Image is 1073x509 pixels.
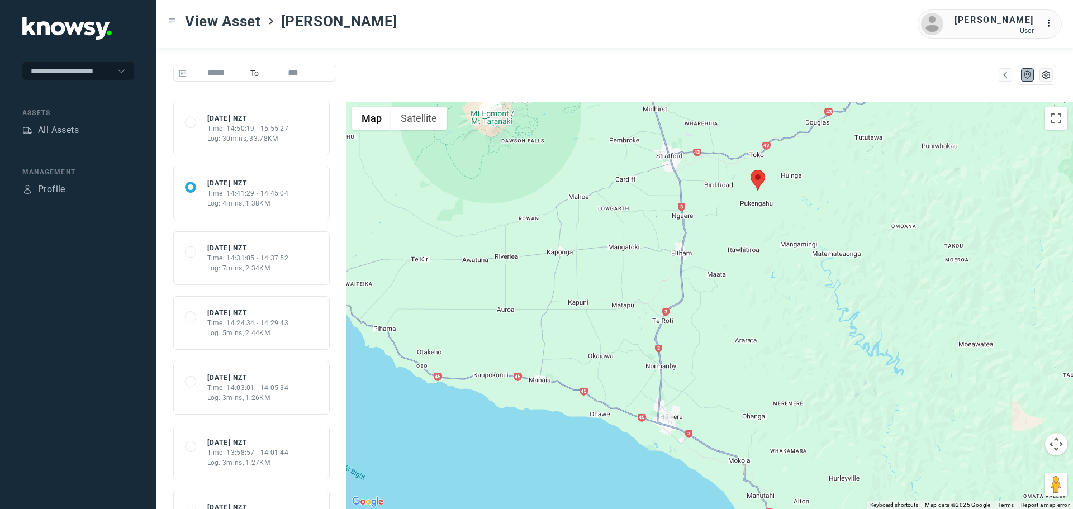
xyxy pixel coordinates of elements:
span: View Asset [185,11,261,31]
div: : [1045,17,1058,32]
div: [DATE] NZT [207,308,289,318]
div: Log: 4mins, 1.38KM [207,198,289,208]
img: Application Logo [22,17,112,40]
tspan: ... [1046,19,1057,27]
div: List [1041,70,1051,80]
div: Log: 3mins, 1.26KM [207,393,289,403]
div: [DATE] NZT [207,373,289,383]
div: Toggle Menu [168,17,176,25]
div: Map [1023,70,1033,80]
img: avatar.png [921,13,943,35]
div: Profile [38,183,65,196]
a: Open this area in Google Maps (opens a new window) [349,494,386,509]
a: ProfileProfile [22,183,65,196]
div: Map [1000,70,1010,80]
div: [DATE] NZT [207,437,289,448]
button: Show satellite imagery [391,107,447,130]
span: [PERSON_NAME] [281,11,397,31]
div: Time: 14:31:05 - 14:37:52 [207,253,289,263]
div: Profile [22,184,32,194]
div: : [1045,17,1058,30]
div: > [267,17,276,26]
img: Google [349,494,386,509]
a: Report a map error [1021,502,1070,508]
div: Log: 7mins, 2.34KM [207,263,289,273]
div: Time: 14:24:34 - 14:29:43 [207,318,289,328]
button: Keyboard shortcuts [870,501,918,509]
button: Show street map [352,107,391,130]
div: Assets [22,108,134,118]
span: To [246,65,264,82]
div: Time: 14:41:29 - 14:45:04 [207,188,289,198]
button: Map camera controls [1045,433,1067,455]
div: Log: 30mins, 33.78KM [207,134,289,144]
span: Map data ©2025 Google [925,502,990,508]
div: [DATE] NZT [207,243,289,253]
div: Time: 14:03:01 - 14:05:34 [207,383,289,393]
div: [PERSON_NAME] [955,13,1034,27]
div: All Assets [38,123,79,137]
button: Toggle fullscreen view [1045,107,1067,130]
div: Time: 13:58:57 - 14:01:44 [207,448,289,458]
div: User [955,27,1034,35]
div: Time: 14:50:19 - 15:55:27 [207,123,289,134]
a: Terms (opens in new tab) [998,502,1014,508]
div: Log: 3mins, 1.27KM [207,458,289,468]
button: Drag Pegman onto the map to open Street View [1045,473,1067,496]
div: Management [22,167,134,177]
a: AssetsAll Assets [22,123,79,137]
div: Assets [22,125,32,135]
div: [DATE] NZT [207,113,289,123]
div: Log: 5mins, 2.44KM [207,328,289,338]
div: [DATE] NZT [207,178,289,188]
